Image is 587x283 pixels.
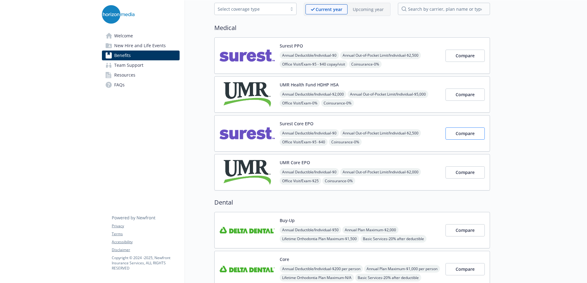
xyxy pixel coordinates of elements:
[280,129,339,137] span: Annual Deductible/Individual - $0
[340,129,421,137] span: Annual Out-of-Pocket Limit/Individual - $2,500
[102,31,180,41] a: Welcome
[280,81,339,88] button: UMR Health Fund HDHP HSA
[220,159,275,185] img: UMR carrier logo
[316,6,342,13] p: Current year
[280,43,303,49] button: Surest PPO
[220,217,275,243] img: Delta Dental Insurance Company carrier logo
[102,80,180,90] a: FAQs
[353,6,384,13] p: Upcoming year
[280,235,359,243] span: Lifetime Orthodontia Plan Maximum - $1,500
[220,43,275,69] img: Surest carrier logo
[364,265,440,273] span: Annual Plan Maximum - $1,000 per person
[114,60,143,70] span: Team Support
[456,266,475,272] span: Compare
[280,226,341,234] span: Annual Deductible/Individual - $50
[114,31,133,41] span: Welcome
[340,51,421,59] span: Annual Out-of-Pocket Limit/Individual - $2,500
[445,89,485,101] button: Compare
[456,169,475,175] span: Compare
[280,99,320,107] span: Office Visit/Exam - 0%
[220,120,275,146] img: Surest carrier logo
[445,166,485,179] button: Compare
[112,239,179,245] a: Accessibility
[114,41,166,51] span: New Hire and Life Events
[102,41,180,51] a: New Hire and Life Events
[280,120,313,127] button: Surest Core EPO
[445,224,485,236] button: Compare
[456,130,475,136] span: Compare
[280,90,346,98] span: Annual Deductible/Individual - $2,000
[218,6,284,12] div: Select coverage type
[329,138,362,146] span: Coinsurance - 0%
[112,223,179,229] a: Privacy
[112,247,179,253] a: Disclaimer
[114,70,135,80] span: Resources
[355,274,421,281] span: Basic Services - 20% after deductible
[220,256,275,282] img: Delta Dental Insurance Company carrier logo
[280,177,321,185] span: Office Visit/Exam - $25
[398,3,490,15] input: search by carrier, plan name or type
[214,198,490,207] h2: Dental
[114,80,125,90] span: FAQs
[322,177,355,185] span: Coinsurance - 0%
[445,127,485,140] button: Compare
[456,92,475,97] span: Compare
[102,51,180,60] a: Benefits
[445,50,485,62] button: Compare
[445,263,485,275] button: Compare
[321,99,354,107] span: Coinsurance - 0%
[102,60,180,70] a: Team Support
[280,138,328,146] span: Office Visit/Exam - $5 -$40
[220,81,275,108] img: UMR carrier logo
[360,235,426,243] span: Basic Services - 20% after deductible
[280,274,354,281] span: Lifetime Orthodontia Plan Maximum - N/A
[280,51,339,59] span: Annual Deductible/Individual - $0
[114,51,131,60] span: Benefits
[348,90,428,98] span: Annual Out-of-Pocket Limit/Individual - $5,000
[349,60,382,68] span: Coinsurance - 0%
[280,256,289,262] button: Core
[342,226,398,234] span: Annual Plan Maximum - $2,000
[280,168,339,176] span: Annual Deductible/Individual - $0
[102,70,180,80] a: Resources
[280,60,348,68] span: Office Visit/Exam - $5 - $40 copay/visit
[280,159,310,166] button: UMR Core EPO
[280,217,295,224] button: Buy-Up
[456,227,475,233] span: Compare
[112,231,179,237] a: Terms
[456,53,475,58] span: Compare
[340,168,421,176] span: Annual Out-of-Pocket Limit/Individual - $2,000
[214,23,490,32] h2: Medical
[280,265,363,273] span: Annual Deductible/Individual - $200 per person
[112,255,179,271] p: Copyright © 2024 - 2025 , Newfront Insurance Services, ALL RIGHTS RESERVED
